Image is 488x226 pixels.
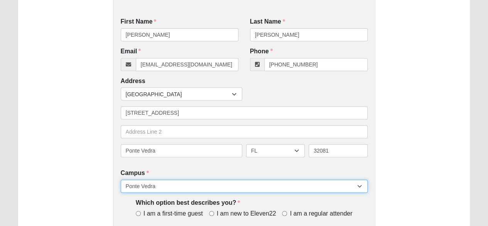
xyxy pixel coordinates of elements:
label: Phone [250,47,273,56]
label: Which option best describes you? [136,199,240,207]
label: Email [121,47,141,56]
label: Campus [121,169,149,178]
input: Address Line 1 [121,106,368,119]
span: [GEOGRAPHIC_DATA] [126,88,232,101]
span: I am a regular attender [290,209,352,218]
span: I am new to Eleven22 [217,209,276,218]
input: I am a regular attender [282,211,287,216]
input: I am new to Eleven22 [209,211,214,216]
input: Zip [309,144,368,157]
span: I am a first-time guest [144,209,203,218]
label: First Name [121,17,157,26]
input: City [121,144,242,157]
input: Address Line 2 [121,125,368,138]
input: I am a first-time guest [136,211,141,216]
label: Last Name [250,17,285,26]
label: Address [121,77,145,86]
